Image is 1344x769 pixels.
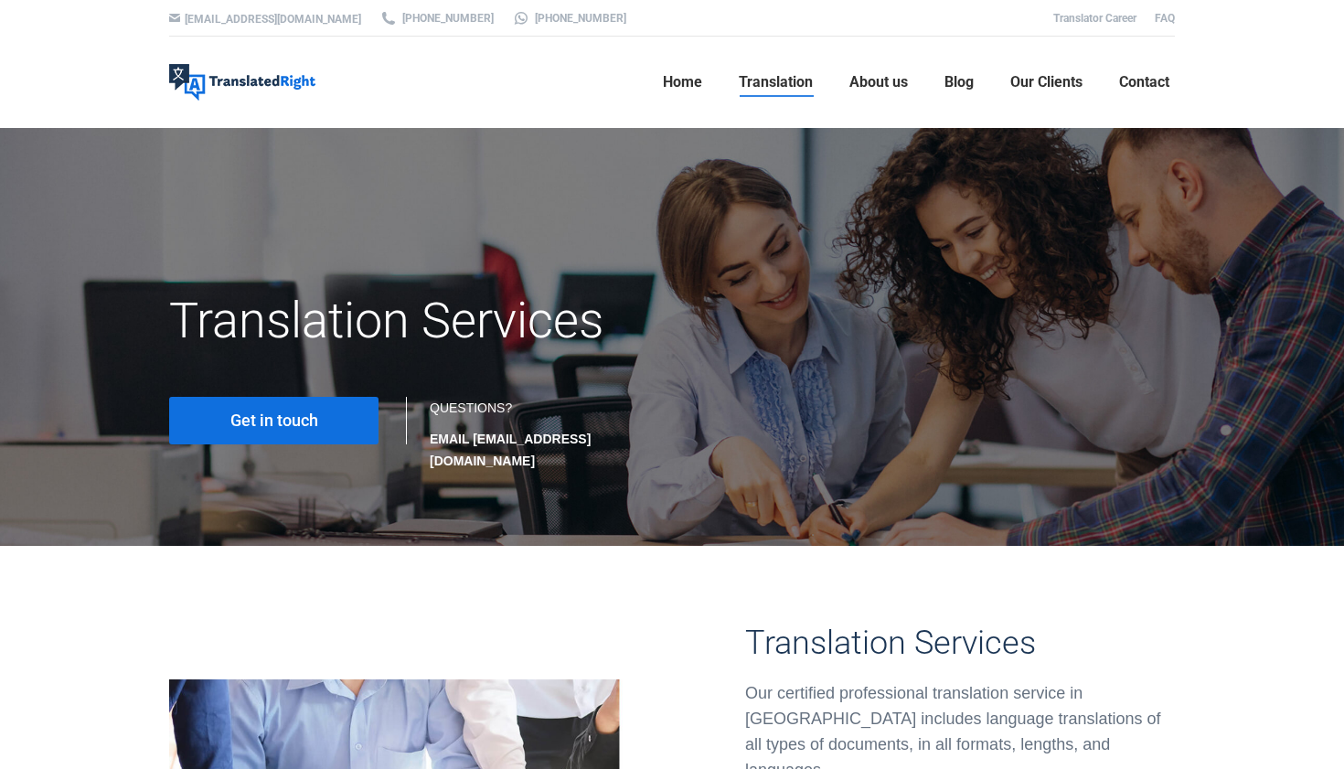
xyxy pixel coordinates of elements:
[1114,53,1175,112] a: Contact
[169,291,830,351] h1: Translation Services
[657,53,708,112] a: Home
[169,397,379,444] a: Get in touch
[844,53,913,112] a: About us
[939,53,979,112] a: Blog
[430,397,654,472] div: QUESTIONS?
[379,10,494,27] a: [PHONE_NUMBER]
[733,53,818,112] a: Translation
[512,10,626,27] a: [PHONE_NUMBER]
[230,411,318,430] span: Get in touch
[944,73,974,91] span: Blog
[1155,12,1175,25] a: FAQ
[745,624,1175,662] h3: Translation Services
[185,13,361,26] a: [EMAIL_ADDRESS][DOMAIN_NAME]
[663,73,702,91] span: Home
[169,64,315,101] img: Translated Right
[1119,73,1169,91] span: Contact
[739,73,813,91] span: Translation
[1053,12,1136,25] a: Translator Career
[849,73,908,91] span: About us
[1005,53,1088,112] a: Our Clients
[1010,73,1083,91] span: Our Clients
[430,432,591,468] strong: EMAIL [EMAIL_ADDRESS][DOMAIN_NAME]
